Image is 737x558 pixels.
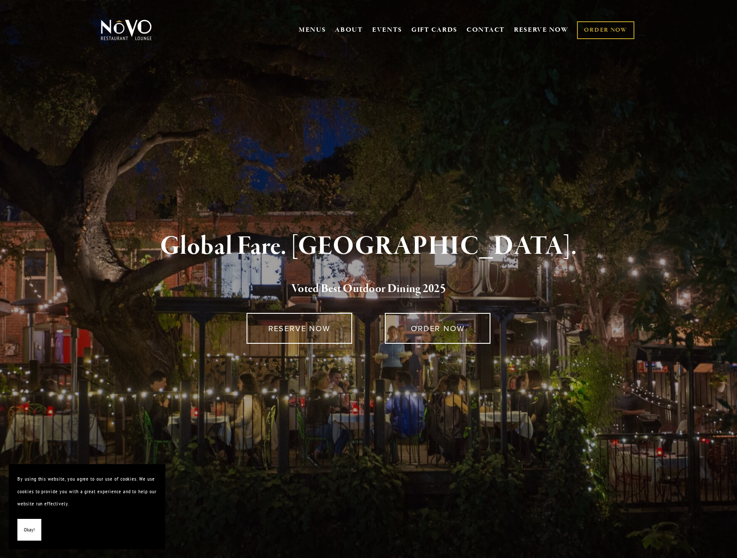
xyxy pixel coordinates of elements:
[24,524,35,536] span: Okay!
[291,281,440,298] a: Voted Best Outdoor Dining 202
[247,313,352,344] a: RESERVE NOW
[514,22,569,38] a: RESERVE NOW
[9,464,165,549] section: Cookie banner
[385,313,490,344] a: ORDER NOW
[17,519,41,541] button: Okay!
[577,21,634,39] a: ORDER NOW
[17,473,157,510] p: By using this website, you agree to our use of cookies. We use cookies to provide you with a grea...
[115,280,622,298] h2: 5
[467,22,505,38] a: CONTACT
[299,26,326,34] a: MENUS
[99,19,153,41] img: Novo Restaurant &amp; Lounge
[411,22,457,38] a: GIFT CARDS
[160,230,577,263] strong: Global Fare. [GEOGRAPHIC_DATA].
[335,26,363,34] a: ABOUT
[372,26,402,34] a: EVENTS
